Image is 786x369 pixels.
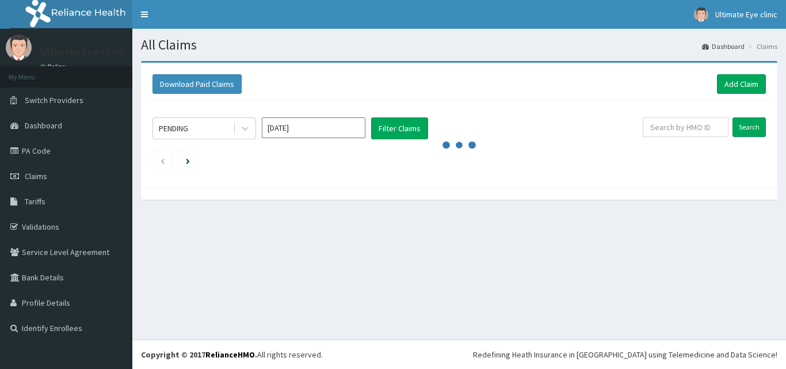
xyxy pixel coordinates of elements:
h1: All Claims [141,37,777,52]
a: RelianceHMO [205,349,255,360]
img: User Image [694,7,708,22]
a: Dashboard [702,41,745,51]
span: Dashboard [25,120,62,131]
p: Ultimate Eye clinic [40,47,124,57]
img: User Image [6,35,32,60]
li: Claims [746,41,777,51]
div: Redefining Heath Insurance in [GEOGRAPHIC_DATA] using Telemedicine and Data Science! [473,349,777,360]
span: Ultimate Eye clinic [715,9,777,20]
div: PENDING [159,123,188,134]
span: Tariffs [25,196,45,207]
footer: All rights reserved. [132,340,786,369]
input: Search by HMO ID [643,117,728,137]
span: Switch Providers [25,95,83,105]
a: Add Claim [717,74,766,94]
input: Search [732,117,766,137]
a: Next page [186,155,190,166]
strong: Copyright © 2017 . [141,349,257,360]
span: Claims [25,171,47,181]
a: Previous page [160,155,165,166]
a: Online [40,63,68,71]
button: Download Paid Claims [152,74,242,94]
button: Filter Claims [371,117,428,139]
svg: audio-loading [442,128,476,162]
input: Select Month and Year [262,117,365,138]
